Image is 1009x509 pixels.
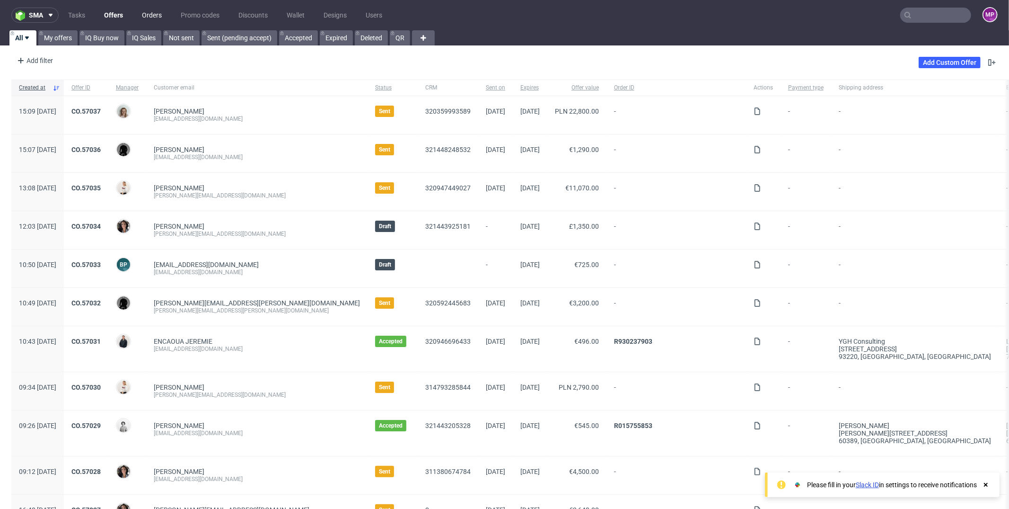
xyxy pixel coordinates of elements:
span: - [839,261,991,276]
span: Sent [379,184,390,192]
span: [DATE] [486,422,505,429]
img: Mari Fok [117,181,130,195]
div: [STREET_ADDRESS] [839,345,991,353]
span: Offer value [555,84,599,92]
div: [PERSON_NAME][EMAIL_ADDRESS][DOMAIN_NAME] [154,391,360,399]
span: Sent [379,384,390,391]
a: 321448248532 [425,146,471,153]
img: Monika Poźniak [117,105,130,118]
span: [DATE] [520,223,540,230]
span: 13:08 [DATE] [19,184,56,192]
span: [PERSON_NAME][EMAIL_ADDRESS][PERSON_NAME][DOMAIN_NAME] [154,299,360,307]
span: - [614,468,738,483]
a: QR [390,30,410,45]
img: logo [16,10,29,21]
span: Sent [379,468,390,475]
span: - [839,299,991,314]
a: [PERSON_NAME] [154,184,204,192]
span: sma [29,12,43,18]
span: [DATE] [486,299,505,307]
span: [DATE] [520,338,540,345]
a: Discounts [233,8,273,23]
span: PLN 22,800.00 [555,107,599,115]
span: [DATE] [520,184,540,192]
span: 09:12 [DATE] [19,468,56,475]
a: 320359993589 [425,107,471,115]
a: Sent (pending accept) [202,30,277,45]
span: 10:50 [DATE] [19,261,56,268]
span: Expires [520,84,540,92]
div: [PERSON_NAME] [839,422,991,429]
span: Sent [379,107,390,115]
span: £1,350.00 [569,223,599,230]
span: - [839,184,991,199]
span: Actions [754,84,773,92]
span: [DATE] [486,384,505,391]
span: Manager [116,84,139,92]
span: - [788,422,824,445]
a: 321443925181 [425,223,471,230]
a: 311380674784 [425,468,471,475]
span: €496.00 [574,338,599,345]
span: - [788,223,824,238]
img: Slack [793,480,802,490]
span: - [788,384,824,399]
span: €11,070.00 [565,184,599,192]
a: CO.57028 [71,468,101,475]
div: [PERSON_NAME][STREET_ADDRESS] [839,429,991,437]
span: Sent [379,299,390,307]
span: - [486,261,505,276]
span: Offer ID [71,84,101,92]
a: Expired [320,30,353,45]
span: 09:26 [DATE] [19,422,56,429]
a: Add Custom Offer [919,57,981,68]
a: All [9,30,36,45]
a: CO.57035 [71,184,101,192]
a: Designs [318,8,352,23]
a: CO.57030 [71,384,101,391]
span: Status [375,84,410,92]
a: 320592445683 [425,299,471,307]
a: IQ Sales [126,30,161,45]
span: Sent on [486,84,505,92]
span: - [486,223,505,238]
span: Draft [379,223,391,230]
span: [DATE] [520,422,540,429]
span: - [839,223,991,238]
span: [DATE] [486,146,505,153]
span: [DATE] [486,184,505,192]
span: €1,290.00 [569,146,599,153]
span: - [614,299,738,314]
div: [EMAIL_ADDRESS][DOMAIN_NAME] [154,268,360,276]
span: - [788,261,824,276]
a: CO.57037 [71,107,101,115]
img: Dudek Mariola [117,419,130,432]
a: Wallet [281,8,310,23]
img: Dawid Urbanowicz [117,143,130,156]
span: 15:07 [DATE] [19,146,56,153]
a: Orders [136,8,167,23]
a: R015755853 [614,422,652,429]
a: Tasks [62,8,91,23]
a: R930237903 [614,338,652,345]
div: [EMAIL_ADDRESS][DOMAIN_NAME] [154,429,360,437]
span: [DATE] [520,107,540,115]
a: [PERSON_NAME] [154,223,204,230]
div: [EMAIL_ADDRESS][DOMAIN_NAME] [154,153,360,161]
a: Users [360,8,388,23]
span: - [614,107,738,123]
span: [DATE] [486,468,505,475]
span: 09:34 [DATE] [19,384,56,391]
div: [EMAIL_ADDRESS][DOMAIN_NAME] [154,345,360,353]
span: €3,200.00 [569,299,599,307]
span: PLN 2,790.00 [559,384,599,391]
span: - [614,384,738,399]
img: Mari Fok [117,381,130,394]
div: [PERSON_NAME][EMAIL_ADDRESS][DOMAIN_NAME] [154,192,360,199]
span: - [788,468,824,483]
figcaption: MP [983,8,997,21]
span: Draft [379,261,391,268]
span: Accepted [379,422,403,429]
span: - [788,299,824,314]
a: Promo codes [175,8,225,23]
